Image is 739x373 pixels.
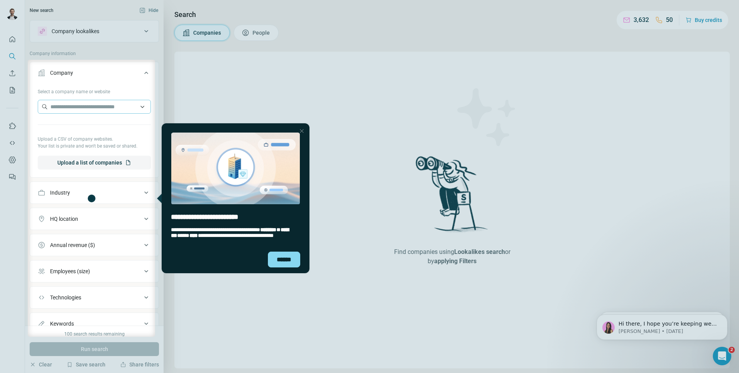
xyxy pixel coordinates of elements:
button: Employees (size) [30,262,159,281]
button: HQ location [30,210,159,228]
p: Upload a CSV of company websites. [38,136,151,143]
p: Message from Aurélie, sent 8w ago [33,30,133,37]
div: Technologies [50,294,81,301]
p: Hi there, I hope you’re keeping well. Good news! The glitch with the Message Templates on Sales N... [33,22,133,30]
div: 100 search results remaining [64,331,125,338]
div: Employees (size) [50,267,90,275]
button: Company [30,64,159,85]
iframe: Tooltip [155,122,311,275]
button: Upload a list of companies [38,156,151,170]
div: HQ location [50,215,78,223]
div: Select a company name or website [38,85,151,95]
button: Keywords [30,314,159,333]
img: Profile image for Aurélie [17,23,30,35]
div: Keywords [50,320,74,328]
div: Annual revenue ($) [50,241,95,249]
button: Technologies [30,288,159,307]
div: message notification from Aurélie, 8w ago. Hi there, I hope you’re keeping well. Good news! The g... [12,16,142,42]
p: Your list is private and won't be saved or shared. [38,143,151,150]
div: Company [50,69,73,77]
button: Annual revenue ($) [30,236,159,254]
button: Industry [30,183,159,202]
div: Industry [50,189,70,197]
